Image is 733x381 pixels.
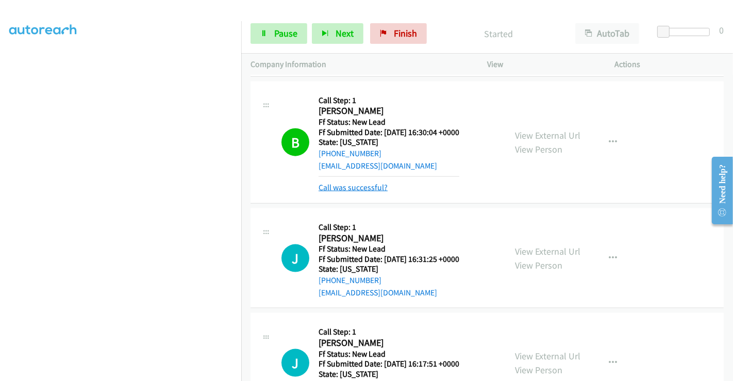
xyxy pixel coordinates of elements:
[319,244,459,254] h5: Ff Status: New Lead
[312,23,363,44] button: Next
[319,95,459,106] h5: Call Step: 1
[515,143,562,155] a: View Person
[281,244,309,272] h1: J
[319,369,459,379] h5: State: [US_STATE]
[515,259,562,271] a: View Person
[441,27,557,41] p: Started
[319,137,459,147] h5: State: [US_STATE]
[704,150,733,231] iframe: Resource Center
[515,245,580,257] a: View External Url
[319,337,459,349] h2: [PERSON_NAME]
[319,183,388,192] a: Call was successful?
[319,127,459,138] h5: Ff Submitted Date: [DATE] 16:30:04 +0000
[319,254,459,264] h5: Ff Submitted Date: [DATE] 16:31:25 +0000
[319,264,459,274] h5: State: [US_STATE]
[319,222,459,233] h5: Call Step: 1
[319,349,459,359] h5: Ff Status: New Lead
[515,129,580,141] a: View External Url
[319,327,459,337] h5: Call Step: 1
[515,364,562,376] a: View Person
[662,28,710,36] div: Delay between calls (in seconds)
[319,105,459,117] h2: [PERSON_NAME]
[281,128,309,156] h1: B
[251,23,307,44] a: Pause
[281,244,309,272] div: The call is yet to be attempted
[281,349,309,377] div: The call is yet to be attempted
[319,275,381,285] a: [PHONE_NUMBER]
[615,58,724,71] p: Actions
[370,23,427,44] a: Finish
[319,233,459,244] h2: [PERSON_NAME]
[575,23,639,44] button: AutoTab
[319,288,437,297] a: [EMAIL_ADDRESS][DOMAIN_NAME]
[515,350,580,362] a: View External Url
[281,349,309,377] h1: J
[319,359,459,369] h5: Ff Submitted Date: [DATE] 16:17:51 +0000
[319,161,437,171] a: [EMAIL_ADDRESS][DOMAIN_NAME]
[719,23,724,37] div: 0
[336,27,354,39] span: Next
[319,117,459,127] h5: Ff Status: New Lead
[487,58,596,71] p: View
[274,27,297,39] span: Pause
[319,148,381,158] a: [PHONE_NUMBER]
[394,27,417,39] span: Finish
[251,58,469,71] p: Company Information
